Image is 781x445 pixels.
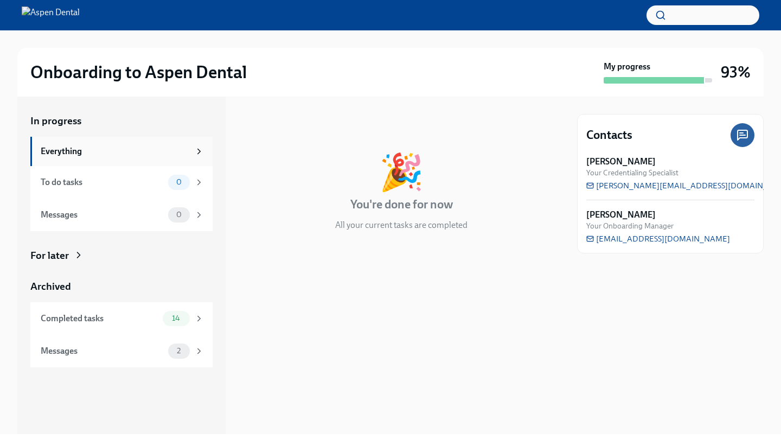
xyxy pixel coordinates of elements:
a: [EMAIL_ADDRESS][DOMAIN_NAME] [586,233,730,244]
h3: 93% [721,62,751,82]
a: Messages2 [30,335,213,367]
div: Messages [41,209,164,221]
a: To do tasks0 [30,166,213,199]
div: Everything [41,145,190,157]
h4: You're done for now [350,196,453,213]
div: To do tasks [41,176,164,188]
a: Archived [30,279,213,294]
span: Your Credentialing Specialist [586,168,678,178]
img: Aspen Dental [22,7,80,24]
strong: [PERSON_NAME] [586,209,656,221]
span: 2 [170,347,187,355]
div: Messages [41,345,164,357]
a: Completed tasks14 [30,302,213,335]
a: Everything [30,137,213,166]
h2: Onboarding to Aspen Dental [30,61,247,83]
span: 14 [165,314,187,322]
div: In progress [239,114,290,128]
a: For later [30,249,213,263]
a: Messages0 [30,199,213,231]
strong: My progress [604,61,650,73]
div: Completed tasks [41,313,158,325]
div: 🎉 [379,154,424,190]
span: 0 [170,211,188,219]
span: 0 [170,178,188,186]
div: For later [30,249,69,263]
span: Your Onboarding Manager [586,221,674,231]
p: All your current tasks are completed [335,219,468,231]
a: In progress [30,114,213,128]
h4: Contacts [586,127,632,143]
strong: [PERSON_NAME] [586,156,656,168]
